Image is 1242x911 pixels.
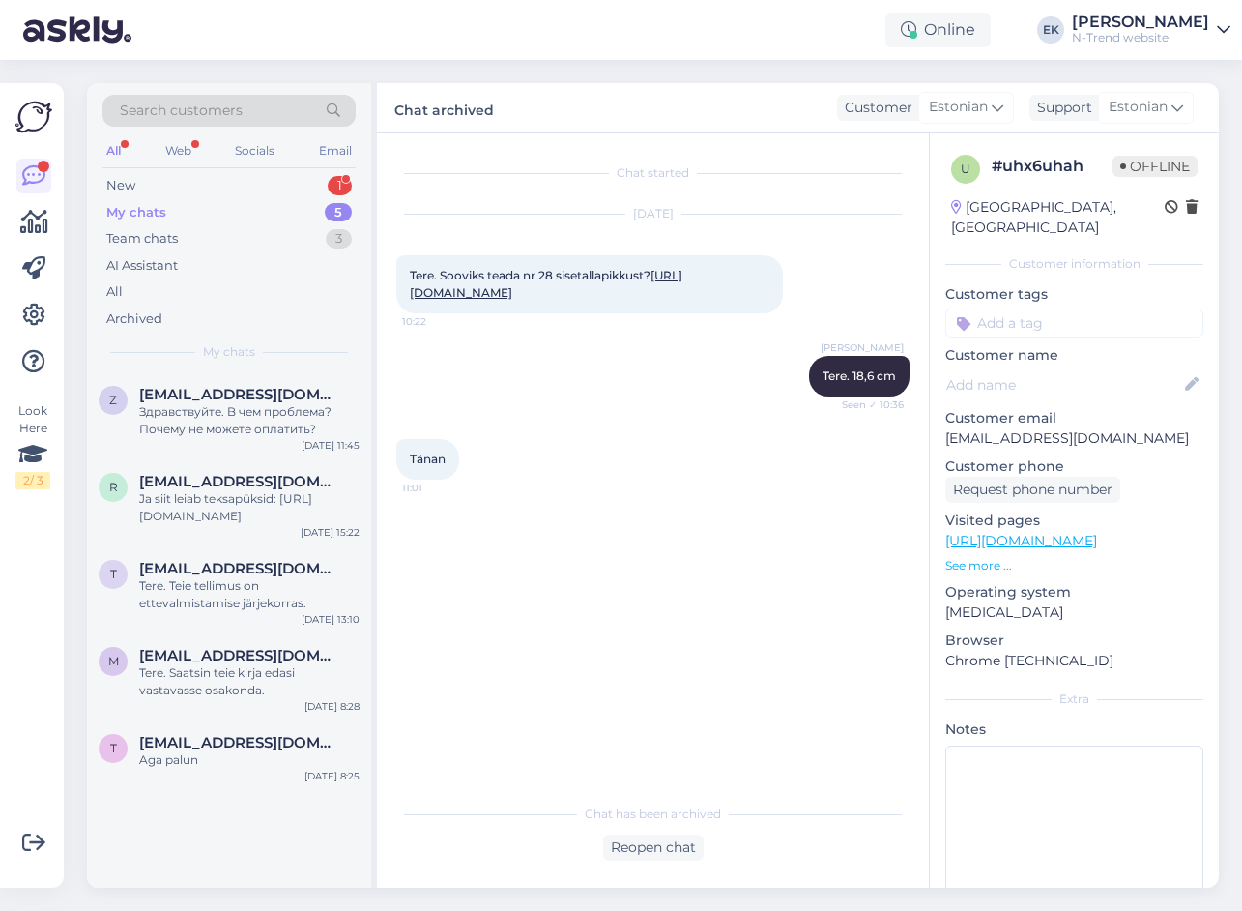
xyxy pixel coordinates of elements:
[1029,98,1092,118] div: Support
[139,560,340,577] span: taaviparve@hot.ee
[302,438,360,453] div: [DATE] 11:45
[945,602,1203,623] p: [MEDICAL_DATA]
[992,155,1112,178] div: # uhx6uhah
[231,138,278,163] div: Socials
[301,525,360,540] div: [DATE] 15:22
[396,205,910,222] div: [DATE]
[110,741,117,755] span: t
[106,229,178,249] div: Team chats
[108,654,119,668] span: M
[203,343,255,361] span: My chats
[945,720,1203,740] p: Notes
[302,612,360,627] div: [DATE] 13:10
[945,255,1203,273] div: Customer information
[315,138,356,163] div: Email
[396,164,910,182] div: Chat started
[161,138,195,163] div: Web
[328,176,352,195] div: 1
[109,480,118,494] span: r
[102,138,125,163] div: All
[945,557,1203,574] p: See more ...
[15,99,52,135] img: Askly Logo
[945,582,1203,602] p: Operating system
[1072,15,1209,30] div: [PERSON_NAME]
[945,345,1203,366] p: Customer name
[139,490,360,525] div: Ja siit leiab teksapüksid: [URL][DOMAIN_NAME]
[106,203,166,222] div: My chats
[15,472,50,489] div: 2 / 3
[945,284,1203,305] p: Customer tags
[410,268,682,300] span: Tere. Sooviks teada nr 28 sisetallapikkust?
[831,397,904,412] span: Seen ✓ 10:36
[603,835,704,861] div: Reopen chat
[139,751,360,769] div: Aga palun
[106,309,162,329] div: Archived
[945,651,1203,671] p: Chrome [TECHNICAL_ID]
[1072,15,1230,45] a: [PERSON_NAME]N-Trend website
[823,368,896,383] span: Tere. 18,6 cm
[945,309,1203,338] input: Add a tag
[929,97,988,118] span: Estonian
[304,699,360,714] div: [DATE] 8:28
[946,374,1181,396] input: Add name
[109,393,117,407] span: z
[885,13,991,47] div: Online
[139,403,360,438] div: Здравствуйте. B чем проблема? Почему не можете оплатить?
[110,567,117,581] span: t
[139,664,360,699] div: Tere. Saatsin teie kirja edasi vastavasse osakonda.
[951,197,1165,238] div: [GEOGRAPHIC_DATA], [GEOGRAPHIC_DATA]
[325,203,352,222] div: 5
[139,647,340,664] span: Malm.kristine@gmail.com
[1072,30,1209,45] div: N-Trend website
[945,511,1203,531] p: Visited pages
[945,532,1097,549] a: [URL][DOMAIN_NAME]
[1037,16,1064,44] div: EK
[106,176,135,195] div: New
[326,229,352,249] div: 3
[139,577,360,612] div: Tere. Teie tellimus on ettevalmistamise järjekorras.
[945,631,1203,651] p: Browser
[585,806,721,823] span: Chat has been archived
[304,769,360,783] div: [DATE] 8:25
[1109,97,1168,118] span: Estonian
[120,101,243,121] span: Search customers
[402,314,475,329] span: 10:22
[402,481,475,495] span: 11:01
[1112,156,1198,177] span: Offline
[945,428,1203,449] p: [EMAIL_ADDRESS][DOMAIN_NAME]
[837,98,912,118] div: Customer
[945,691,1203,708] div: Extra
[139,734,340,751] span: turpeinensami0@gmail.com
[394,95,494,121] label: Chat archived
[15,402,50,489] div: Look Here
[945,477,1120,503] div: Request phone number
[961,162,970,176] span: u
[106,282,123,302] div: All
[139,386,340,403] span: zh.bakhtybayeva@gmail.com
[410,452,446,466] span: Tänan
[139,473,340,490] span: rosannahlm@mail.ee
[945,408,1203,428] p: Customer email
[106,256,178,276] div: AI Assistant
[821,340,904,355] span: [PERSON_NAME]
[945,456,1203,477] p: Customer phone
